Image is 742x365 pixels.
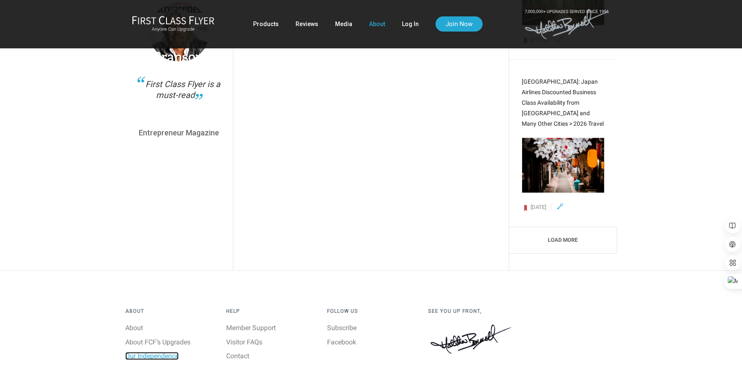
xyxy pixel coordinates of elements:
a: About [369,16,385,32]
div: Keywords by Traffic [93,50,142,55]
h4: See You Up Front, [428,309,516,314]
p: Entrepreneur Magazine [138,129,220,137]
img: logo_orange.svg [13,13,20,20]
img: tab_keywords_by_traffic_grey.svg [84,49,90,56]
a: First Class FlyerAnyone Can Upgrade [132,16,214,32]
h4: Help [226,309,314,314]
img: Matthew J. Bennett [428,323,516,356]
a: Join Now [436,16,483,32]
div: Domain Overview [32,50,75,55]
a: Log In [402,16,419,32]
h4: Follow Us [327,309,415,314]
img: tab_domain_overview_orange.svg [23,49,29,56]
a: Subscribe [327,324,356,332]
a: Load More [509,227,617,254]
a: Products [253,16,279,32]
div: Domain: [DOMAIN_NAME] [22,22,92,29]
span: [DATE] [531,204,546,210]
a: Visitor FAQs [226,338,262,346]
img: First Class Flyer [132,16,214,24]
a: Facebook [327,338,356,346]
a: About FCF’s Upgrades [125,338,190,346]
a: Member Support [226,324,276,332]
div: v 4.0.25 [24,13,41,20]
a: About [125,324,143,332]
a: Contact [226,352,249,360]
a: [GEOGRAPHIC_DATA]: Japan Airlines Discounted Business Class Availability from [GEOGRAPHIC_DATA] a... [522,77,604,210]
img: website_grey.svg [13,22,20,29]
a: Our Independence [125,352,179,360]
h4: About [125,309,214,314]
small: Anyone Can Upgrade [132,26,214,32]
a: Media [335,16,352,32]
a: Reviews [296,16,318,32]
div: First Class Flyer is a must-read [138,79,220,121]
span: [GEOGRAPHIC_DATA]: Japan Airlines Discounted Business Class Availability from [GEOGRAPHIC_DATA] a... [522,78,604,127]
